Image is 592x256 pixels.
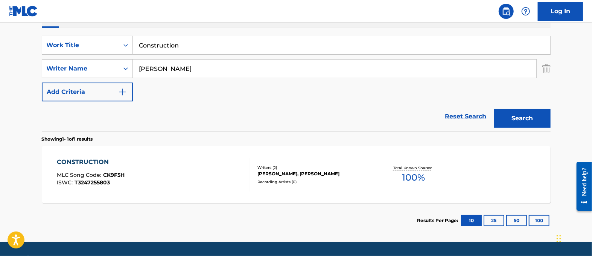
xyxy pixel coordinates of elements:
img: Delete Criterion [542,59,551,78]
button: 25 [484,215,504,226]
a: Reset Search [441,108,490,125]
div: [PERSON_NAME], [PERSON_NAME] [257,170,371,177]
button: 10 [461,215,482,226]
a: Public Search [499,4,514,19]
div: Writers ( 2 ) [257,165,371,170]
div: Drag [557,227,561,250]
form: Search Form [42,36,551,132]
span: ISWC : [57,179,75,186]
iframe: Chat Widget [554,220,592,256]
iframe: Resource Center [571,156,592,217]
button: Add Criteria [42,83,133,101]
div: CONSTRUCTION [57,158,125,167]
span: CK9F5H [103,172,125,178]
a: CONSTRUCTIONMLC Song Code:CK9F5HISWC:T3247255803Writers (2)[PERSON_NAME], [PERSON_NAME]Recording ... [42,146,551,203]
div: Writer Name [47,64,114,73]
p: Results Per Page: [417,217,460,224]
img: 9d2ae6d4665cec9f34b9.svg [118,87,127,97]
a: Log In [538,2,583,21]
p: Total Known Shares: [393,165,434,171]
img: MLC Logo [9,6,38,17]
span: T3247255803 [75,179,110,186]
img: help [521,7,530,16]
div: Recording Artists ( 0 ) [257,179,371,185]
span: MLC Song Code : [57,172,103,178]
img: search [502,7,511,16]
button: Search [494,109,551,128]
div: Help [518,4,533,19]
span: 100 % [402,171,425,184]
div: Work Title [47,41,114,50]
button: 100 [529,215,549,226]
button: 50 [506,215,527,226]
p: Showing 1 - 1 of 1 results [42,136,93,143]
